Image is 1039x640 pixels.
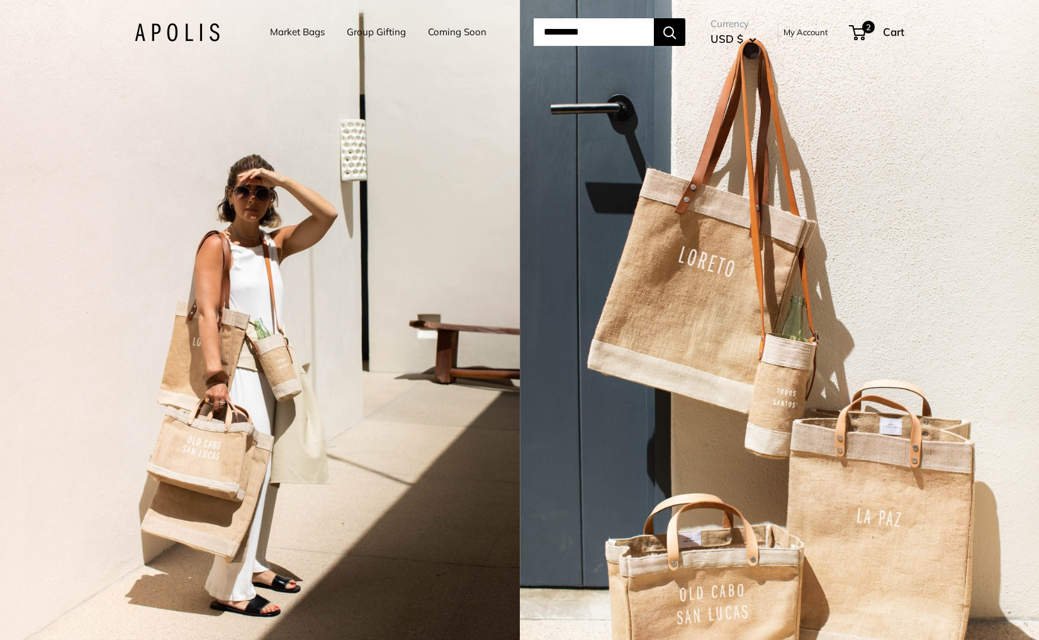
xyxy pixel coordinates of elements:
button: USD $ [710,29,756,49]
a: 2 Cart [850,22,904,42]
img: Apolis [135,23,220,42]
a: Coming Soon [428,23,486,41]
input: Search... [534,18,654,46]
a: Market Bags [270,23,325,41]
a: Group Gifting [347,23,406,41]
a: My Account [783,25,828,40]
span: 2 [862,21,875,33]
span: Cart [883,25,904,38]
button: Search [654,18,685,46]
span: USD $ [710,32,743,45]
span: Currency [710,15,756,33]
